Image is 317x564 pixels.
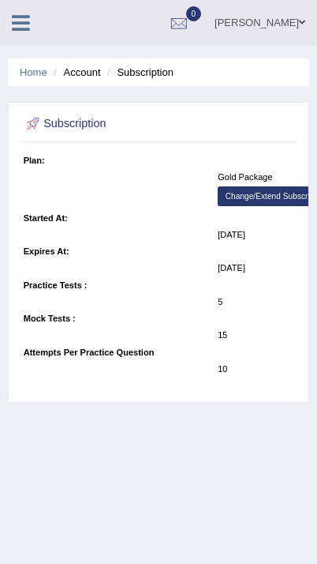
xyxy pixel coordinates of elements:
dd: Gold Package [218,169,293,209]
dt: Practice Tests : [24,277,211,294]
dt: Expires At: [24,243,211,260]
dt: Started At: [24,210,211,227]
a: Home [20,66,47,78]
dd: 15 [218,327,293,344]
dt: Attempts Per Practice Question [24,344,211,361]
dd: 5 [218,294,293,310]
dt: Mock Tests : [24,310,211,327]
li: Account [50,65,100,80]
dt: Plan: [24,152,211,169]
dd: [DATE] [218,260,293,276]
dd: 10 [218,361,293,378]
li: Subscription [103,65,173,80]
span: 0 [186,6,202,21]
dd: [DATE] [218,227,293,243]
h2: Subscription [24,114,191,134]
